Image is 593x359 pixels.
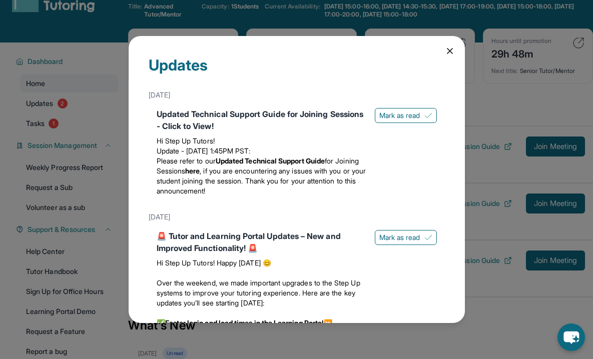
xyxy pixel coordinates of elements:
div: Updated Technical Support Guide for Joining Sessions - Click to View! [157,108,367,132]
span: ⏩ [324,318,332,327]
span: Hi Step Up Tutors! Happy [DATE] 😊 [157,258,271,267]
div: Updates [149,56,445,86]
button: Mark as read [375,108,437,123]
div: 🚨 Tutor and Learning Portal Updates – New and Improved Functionality! 🚨 [157,230,367,254]
span: Update - [DATE] 1:45PM PST: [157,146,251,155]
img: Mark as read [424,233,432,241]
span: Mark as read [379,232,420,242]
strong: Updated Technical Support Guide [216,156,325,165]
span: , if you are encountering any issues with you or your student joining the session. Thank you for ... [157,166,366,195]
span: Mark as read [379,110,420,120]
div: [DATE] [149,86,445,104]
button: chat-button [557,323,585,351]
span: Please refer to our [157,156,216,165]
span: ✅ [157,318,165,327]
span: Over the weekend, we made important upgrades to the Step Up systems to improve your tutoring expe... [157,278,360,307]
div: [DATE] [149,208,445,226]
img: Mark as read [424,111,432,119]
span: Hi Step Up Tutors! [157,136,215,145]
button: Mark as read [375,230,437,245]
a: here [185,166,200,175]
strong: Faster login and load times in the Learning Portal [165,318,324,327]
